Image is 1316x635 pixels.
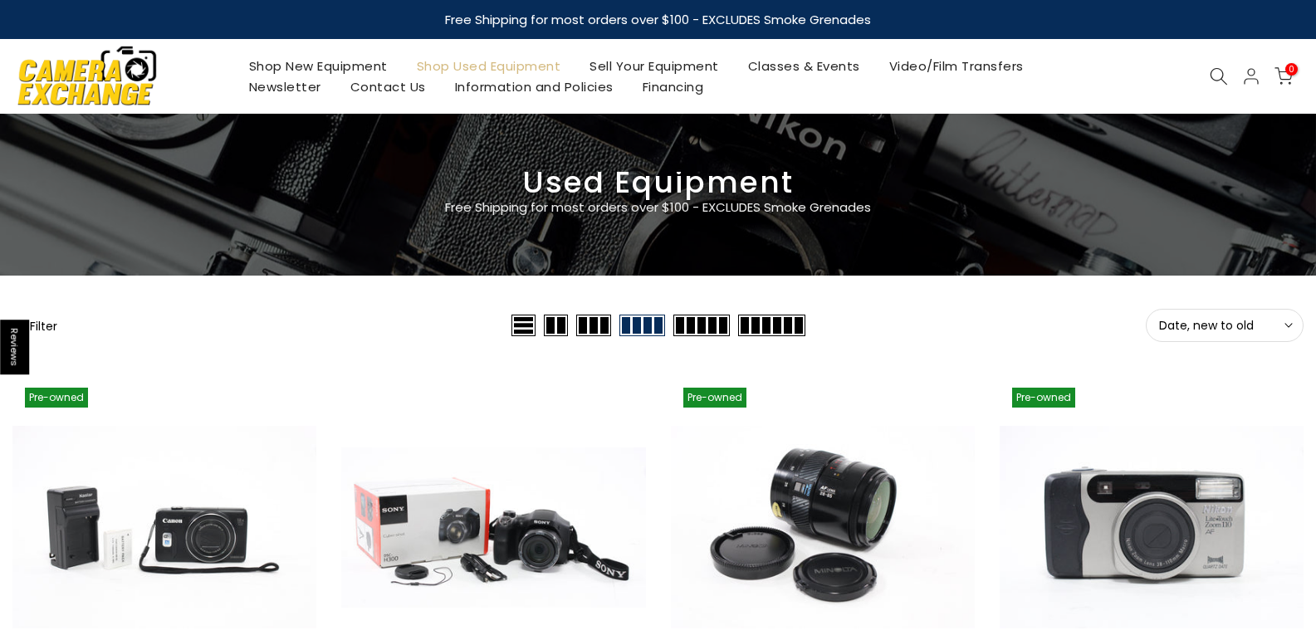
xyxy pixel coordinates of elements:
[402,56,575,76] a: Shop Used Equipment
[575,56,734,76] a: Sell Your Equipment
[445,11,871,28] strong: Free Shipping for most orders over $100 - EXCLUDES Smoke Grenades
[1274,67,1293,85] a: 0
[12,317,57,334] button: Show filters
[1146,309,1304,342] button: Date, new to old
[1285,63,1298,76] span: 0
[733,56,874,76] a: Classes & Events
[628,76,718,97] a: Financing
[1159,318,1290,333] span: Date, new to old
[234,76,335,97] a: Newsletter
[874,56,1038,76] a: Video/Film Transfers
[335,76,440,97] a: Contact Us
[347,198,970,217] p: Free Shipping for most orders over $100 - EXCLUDES Smoke Grenades
[12,172,1304,193] h3: Used Equipment
[234,56,402,76] a: Shop New Equipment
[440,76,628,97] a: Information and Policies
